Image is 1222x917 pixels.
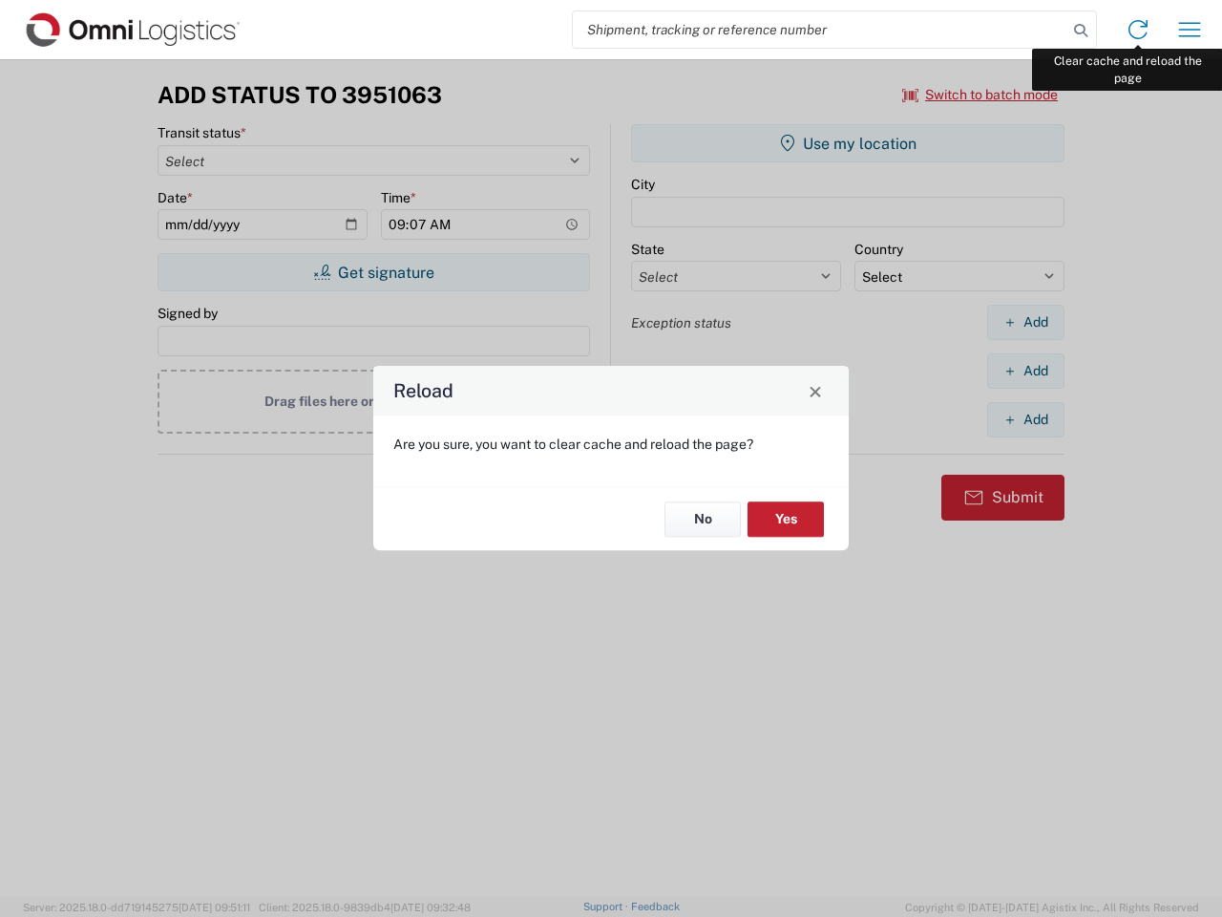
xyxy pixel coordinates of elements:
button: Yes [748,501,824,537]
p: Are you sure, you want to clear cache and reload the page? [393,436,829,453]
button: No [664,501,741,537]
button: Close [802,377,829,404]
h4: Reload [393,377,453,405]
input: Shipment, tracking or reference number [573,11,1067,48]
